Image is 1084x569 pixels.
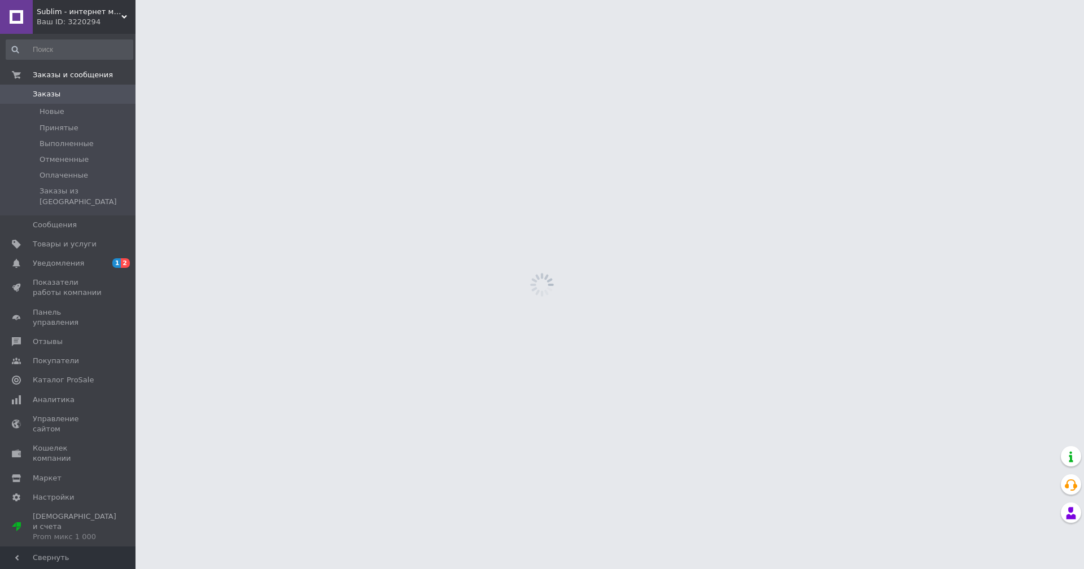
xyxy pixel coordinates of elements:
span: Sublim - интернет магазин товаров для брендинга и рекламы [37,7,121,17]
span: Сообщения [33,220,77,230]
div: Prom микс 1 000 [33,532,116,542]
span: Отзывы [33,337,63,347]
span: Маркет [33,473,62,483]
span: [DEMOGRAPHIC_DATA] и счета [33,511,116,542]
span: Товары и услуги [33,239,97,249]
span: Оплаченные [40,170,88,180]
input: Поиск [6,39,133,60]
span: Кошелек компании [33,443,104,464]
span: Покупатели [33,356,79,366]
span: Принятые [40,123,78,133]
span: Заказы [33,89,60,99]
span: Управление сайтом [33,414,104,434]
span: Каталог ProSale [33,375,94,385]
span: Аналитика [33,395,75,405]
div: Ваш ID: 3220294 [37,17,135,27]
span: 1 [112,258,121,268]
span: Показатели работы компании [33,277,104,298]
span: Выполненные [40,139,94,149]
span: Настройки [33,492,74,502]
span: Уведомления [33,258,84,268]
span: Панель управления [33,307,104,328]
span: Новые [40,107,64,117]
span: Заказы из [GEOGRAPHIC_DATA] [40,186,132,206]
span: Заказы и сообщения [33,70,113,80]
span: 2 [121,258,130,268]
span: Отмененные [40,155,89,165]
